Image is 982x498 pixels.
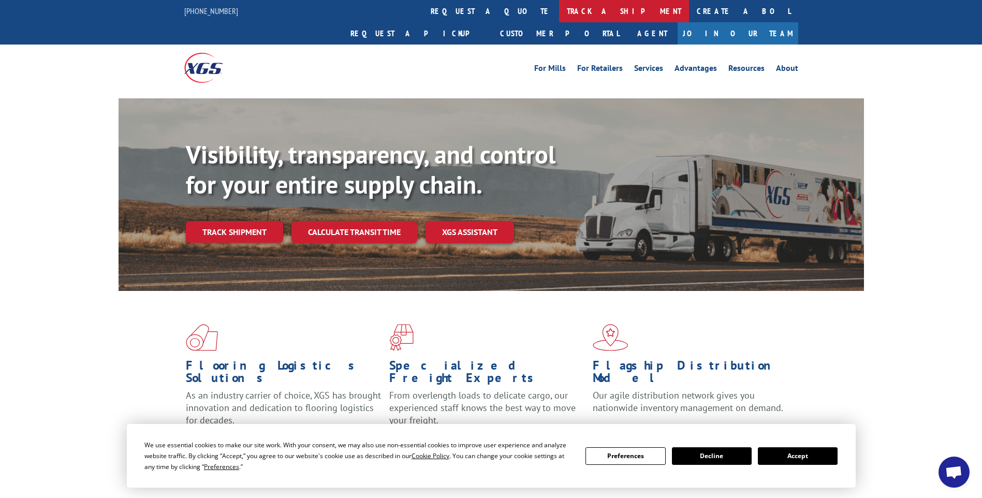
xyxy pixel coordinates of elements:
a: XGS ASSISTANT [426,221,514,243]
h1: Specialized Freight Experts [389,359,585,389]
img: xgs-icon-total-supply-chain-intelligence-red [186,324,218,351]
a: Agent [627,22,678,45]
span: Our agile distribution network gives you nationwide inventory management on demand. [593,389,783,414]
img: xgs-icon-focused-on-flooring-red [389,324,414,351]
div: We use essential cookies to make our site work. With your consent, we may also use non-essential ... [144,440,573,472]
a: [PHONE_NUMBER] [184,6,238,16]
img: xgs-icon-flagship-distribution-model-red [593,324,628,351]
button: Decline [672,447,752,465]
a: Calculate transit time [291,221,417,243]
h1: Flagship Distribution Model [593,359,788,389]
a: For Mills [534,64,566,76]
div: Open chat [939,457,970,488]
b: Visibility, transparency, and control for your entire supply chain. [186,138,555,200]
a: For Retailers [577,64,623,76]
a: Learn More > [593,423,722,435]
button: Preferences [585,447,665,465]
span: As an industry carrier of choice, XGS has brought innovation and dedication to flooring logistics... [186,389,381,426]
span: Preferences [204,462,239,471]
a: About [776,64,798,76]
div: Cookie Consent Prompt [127,424,856,488]
span: Cookie Policy [412,451,449,460]
a: Track shipment [186,221,283,243]
a: Customer Portal [492,22,627,45]
button: Accept [758,447,838,465]
a: Resources [728,64,765,76]
a: Request a pickup [343,22,492,45]
a: Services [634,64,663,76]
p: From overlength loads to delicate cargo, our experienced staff knows the best way to move your fr... [389,389,585,435]
h1: Flooring Logistics Solutions [186,359,382,389]
a: Join Our Team [678,22,798,45]
a: Advantages [675,64,717,76]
